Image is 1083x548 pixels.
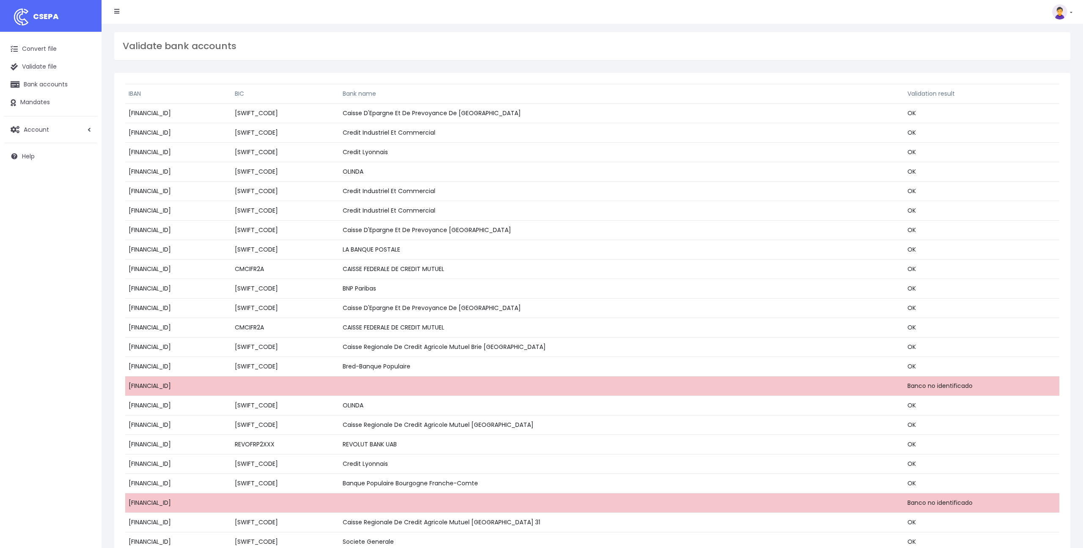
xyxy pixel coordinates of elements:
[339,396,904,415] td: OLINDA
[231,221,339,240] td: [SWIFT_CODE]
[4,147,97,165] a: Help
[125,279,231,299] td: [FINANCIAL_ID]
[125,454,231,474] td: [FINANCIAL_ID]
[339,123,904,143] td: Credit Industriel Et Commercial
[904,162,1059,182] td: OK
[24,125,49,133] span: Account
[125,143,231,162] td: [FINANCIAL_ID]
[339,338,904,357] td: Caisse Regionale De Credit Agricole Mutuel Brie [GEOGRAPHIC_DATA]
[339,299,904,318] td: Caisse D'Epargne Et De Prevoyance De [GEOGRAPHIC_DATA]
[231,162,339,182] td: [SWIFT_CODE]
[904,513,1059,532] td: OK
[339,104,904,123] td: Caisse D'Epargne Et De Prevoyance De [GEOGRAPHIC_DATA]
[1052,4,1067,19] img: profile
[231,513,339,532] td: [SWIFT_CODE]
[339,162,904,182] td: OLINDA
[339,240,904,260] td: LA BANQUE POSTALE
[125,201,231,221] td: [FINANCIAL_ID]
[125,182,231,201] td: [FINANCIAL_ID]
[4,58,97,76] a: Validate file
[339,513,904,532] td: Caisse Regionale De Credit Agricole Mutuel [GEOGRAPHIC_DATA] 31
[125,513,231,532] td: [FINANCIAL_ID]
[904,415,1059,435] td: OK
[231,357,339,376] td: [SWIFT_CODE]
[125,318,231,338] td: [FINANCIAL_ID]
[339,279,904,299] td: BNP Paribas
[125,84,231,104] th: IBAN
[339,318,904,338] td: CAISSE FEDERALE DE CREDIT MUTUEL
[125,493,231,513] td: [FINANCIAL_ID]
[125,338,231,357] td: [FINANCIAL_ID]
[904,221,1059,240] td: OK
[231,454,339,474] td: [SWIFT_CODE]
[339,454,904,474] td: Credit Lyonnais
[904,104,1059,123] td: OK
[904,299,1059,318] td: OK
[231,318,339,338] td: CMCIFR2A
[4,94,97,111] a: Mandates
[231,123,339,143] td: [SWIFT_CODE]
[125,435,231,454] td: [FINANCIAL_ID]
[231,396,339,415] td: [SWIFT_CODE]
[125,162,231,182] td: [FINANCIAL_ID]
[904,182,1059,201] td: OK
[231,182,339,201] td: [SWIFT_CODE]
[339,357,904,376] td: Bred-Banque Populaire
[904,376,1059,396] td: Banco no identificado
[904,338,1059,357] td: OK
[904,123,1059,143] td: OK
[904,474,1059,493] td: OK
[904,279,1059,299] td: OK
[125,357,231,376] td: [FINANCIAL_ID]
[904,454,1059,474] td: OK
[125,104,231,123] td: [FINANCIAL_ID]
[339,84,904,104] th: Bank name
[123,41,1062,52] h3: Validate bank accounts
[231,201,339,221] td: [SWIFT_CODE]
[11,6,32,28] img: logo
[125,415,231,435] td: [FINANCIAL_ID]
[33,11,59,22] span: CSEPA
[125,396,231,415] td: [FINANCIAL_ID]
[125,123,231,143] td: [FINANCIAL_ID]
[231,474,339,493] td: [SWIFT_CODE]
[904,240,1059,260] td: OK
[904,396,1059,415] td: OK
[125,376,231,396] td: [FINANCIAL_ID]
[231,143,339,162] td: [SWIFT_CODE]
[231,299,339,318] td: [SWIFT_CODE]
[231,260,339,279] td: CMCIFR2A
[4,121,97,138] a: Account
[125,221,231,240] td: [FINANCIAL_ID]
[339,260,904,279] td: CAISSE FEDERALE DE CREDIT MUTUEL
[904,143,1059,162] td: OK
[4,76,97,94] a: Bank accounts
[339,474,904,493] td: Banque Populaire Bourgogne Franche-Comte
[339,201,904,221] td: Credit Industriel Et Commercial
[231,338,339,357] td: [SWIFT_CODE]
[904,435,1059,454] td: OK
[231,279,339,299] td: [SWIFT_CODE]
[339,221,904,240] td: Caisse D'Epargne Et De Prevoyance [GEOGRAPHIC_DATA]
[125,299,231,318] td: [FINANCIAL_ID]
[904,318,1059,338] td: OK
[339,143,904,162] td: Credit Lyonnais
[339,182,904,201] td: Credit Industriel Et Commercial
[4,40,97,58] a: Convert file
[904,260,1059,279] td: OK
[904,84,1059,104] th: Validation result
[339,435,904,454] td: REVOLUT BANK UAB
[231,415,339,435] td: [SWIFT_CODE]
[125,240,231,260] td: [FINANCIAL_ID]
[125,474,231,493] td: [FINANCIAL_ID]
[904,201,1059,221] td: OK
[22,152,35,160] span: Help
[231,240,339,260] td: [SWIFT_CODE]
[231,84,339,104] th: BIC
[904,493,1059,513] td: Banco no identificado
[231,104,339,123] td: [SWIFT_CODE]
[904,357,1059,376] td: OK
[231,435,339,454] td: REVOFRP2XXX
[339,415,904,435] td: Caisse Regionale De Credit Agricole Mutuel [GEOGRAPHIC_DATA]
[125,260,231,279] td: [FINANCIAL_ID]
